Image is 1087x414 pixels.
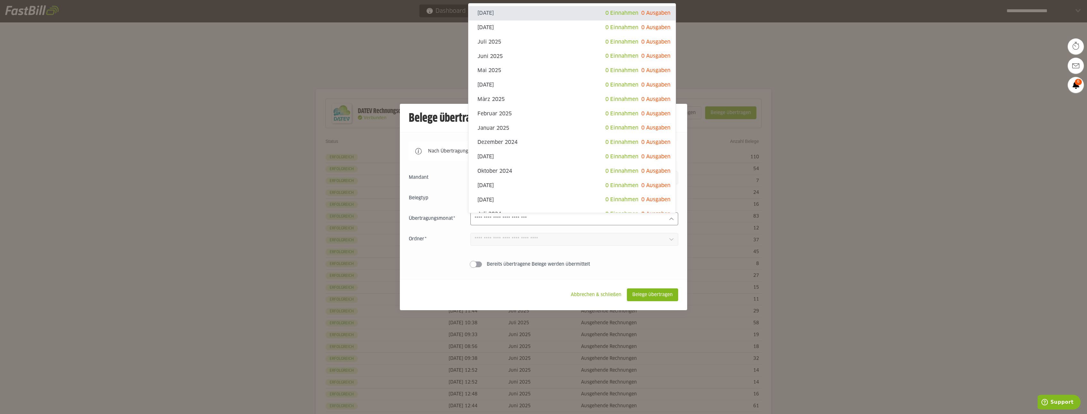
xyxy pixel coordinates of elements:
sl-option: Dezember 2024 [468,135,676,150]
a: 6 [1068,77,1084,93]
span: 0 Einnahmen [605,25,638,30]
span: 0 Einnahmen [605,11,638,16]
sl-button: Abbrechen & schließen [565,288,627,301]
span: 0 Einnahmen [605,68,638,73]
span: 0 Ausgaben [641,39,670,45]
sl-option: [DATE] [468,150,676,164]
span: 0 Einnahmen [605,140,638,145]
span: 0 Ausgaben [641,25,670,30]
sl-option: Oktober 2024 [468,164,676,178]
span: 0 Ausgaben [641,140,670,145]
span: 0 Einnahmen [605,125,638,130]
sl-option: [DATE] [468,178,676,193]
sl-option: [DATE] [468,193,676,207]
sl-option: [DATE] [468,6,676,21]
sl-option: Januar 2025 [468,121,676,135]
span: 0 Einnahmen [605,54,638,59]
span: 0 Einnahmen [605,97,638,102]
sl-option: März 2025 [468,92,676,107]
span: 0 Ausgaben [641,97,670,102]
sl-option: Juli 2024 [468,207,676,221]
span: 0 Ausgaben [641,197,670,202]
sl-button: Belege übertragen [627,288,678,301]
sl-option: Juni 2025 [468,49,676,63]
span: 0 Ausgaben [641,54,670,59]
iframe: Öffnet ein Widget, in dem Sie weitere Informationen finden [1038,395,1081,411]
span: 6 [1075,79,1082,85]
sl-option: Februar 2025 [468,107,676,121]
span: 0 Ausgaben [641,169,670,174]
span: 0 Ausgaben [641,82,670,87]
span: 0 Ausgaben [641,183,670,188]
sl-switch: Bereits übertragene Belege werden übermittelt [409,261,678,268]
sl-option: Mai 2025 [468,63,676,78]
span: 0 Einnahmen [605,183,638,188]
span: 0 Ausgaben [641,68,670,73]
span: 0 Einnahmen [605,154,638,159]
span: 0 Einnahmen [605,197,638,202]
span: 0 Einnahmen [605,39,638,45]
span: 0 Ausgaben [641,11,670,16]
sl-option: [DATE] [468,78,676,92]
span: 0 Einnahmen [605,111,638,116]
span: 0 Ausgaben [641,211,670,217]
span: 0 Einnahmen [605,169,638,174]
span: 0 Ausgaben [641,125,670,130]
span: 0 Ausgaben [641,111,670,116]
span: 0 Einnahmen [605,82,638,87]
sl-option: [DATE] [468,21,676,35]
span: 0 Ausgaben [641,154,670,159]
sl-option: Juli 2025 [468,35,676,49]
span: 0 Einnahmen [605,211,638,217]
